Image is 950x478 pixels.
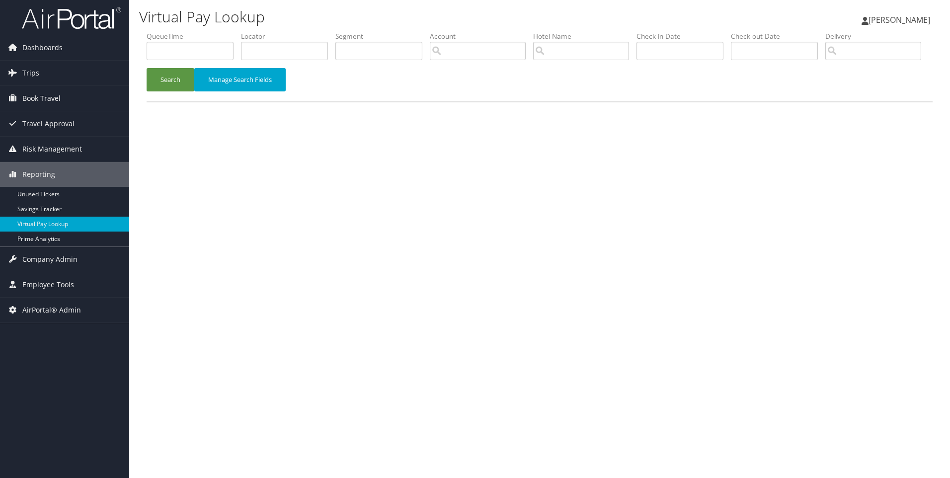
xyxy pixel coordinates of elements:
[194,68,286,91] button: Manage Search Fields
[335,31,430,41] label: Segment
[22,298,81,322] span: AirPortal® Admin
[731,31,825,41] label: Check-out Date
[22,6,121,30] img: airportal-logo.png
[22,137,82,161] span: Risk Management
[22,61,39,85] span: Trips
[241,31,335,41] label: Locator
[430,31,533,41] label: Account
[22,247,78,272] span: Company Admin
[22,111,75,136] span: Travel Approval
[147,31,241,41] label: QueueTime
[533,31,636,41] label: Hotel Name
[22,35,63,60] span: Dashboards
[862,5,940,35] a: [PERSON_NAME]
[22,162,55,187] span: Reporting
[147,68,194,91] button: Search
[825,31,929,41] label: Delivery
[22,86,61,111] span: Book Travel
[22,272,74,297] span: Employee Tools
[636,31,731,41] label: Check-in Date
[139,6,673,27] h1: Virtual Pay Lookup
[869,14,930,25] span: [PERSON_NAME]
